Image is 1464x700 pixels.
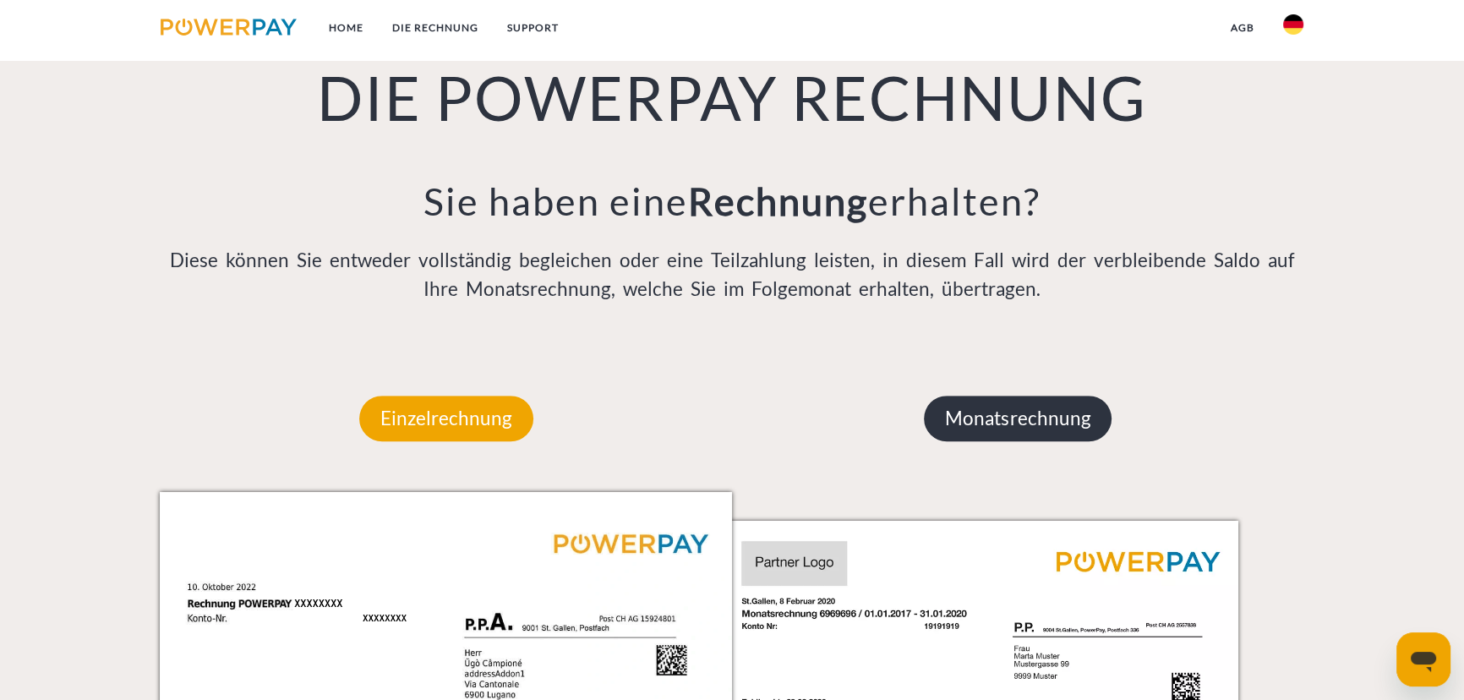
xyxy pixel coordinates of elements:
[160,59,1304,135] h1: DIE POWERPAY RECHNUNG
[493,13,573,43] a: SUPPORT
[378,13,493,43] a: DIE RECHNUNG
[161,19,297,36] img: logo-powerpay.svg
[1283,14,1303,35] img: de
[359,396,533,441] p: Einzelrechnung
[1216,13,1269,43] a: agb
[314,13,378,43] a: Home
[160,246,1304,304] p: Diese können Sie entweder vollständig begleichen oder eine Teilzahlung leisten, in diesem Fall wi...
[688,178,868,224] b: Rechnung
[924,396,1112,441] p: Monatsrechnung
[1396,632,1450,686] iframe: Schaltfläche zum Öffnen des Messaging-Fensters
[160,178,1304,225] h3: Sie haben eine erhalten?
